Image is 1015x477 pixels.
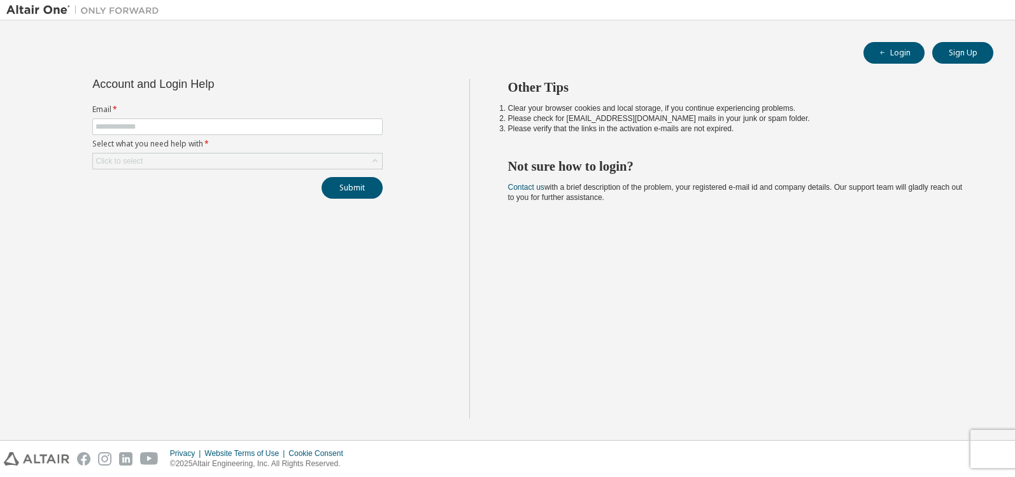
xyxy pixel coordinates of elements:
[119,452,132,466] img: linkedin.svg
[92,104,383,115] label: Email
[322,177,383,199] button: Submit
[288,448,350,459] div: Cookie Consent
[96,156,143,166] div: Click to select
[508,113,971,124] li: Please check for [EMAIL_ADDRESS][DOMAIN_NAME] mails in your junk or spam folder.
[932,42,993,64] button: Sign Up
[508,183,963,202] span: with a brief description of the problem, your registered e-mail id and company details. Our suppo...
[508,103,971,113] li: Clear your browser cookies and local storage, if you continue experiencing problems.
[204,448,288,459] div: Website Terms of Use
[863,42,925,64] button: Login
[92,79,325,89] div: Account and Login Help
[4,452,69,466] img: altair_logo.svg
[92,139,383,149] label: Select what you need help with
[140,452,159,466] img: youtube.svg
[98,452,111,466] img: instagram.svg
[508,79,971,96] h2: Other Tips
[170,459,351,469] p: © 2025 Altair Engineering, Inc. All Rights Reserved.
[170,448,204,459] div: Privacy
[508,124,971,134] li: Please verify that the links in the activation e-mails are not expired.
[93,153,382,169] div: Click to select
[6,4,166,17] img: Altair One
[508,158,971,174] h2: Not sure how to login?
[77,452,90,466] img: facebook.svg
[508,183,544,192] a: Contact us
